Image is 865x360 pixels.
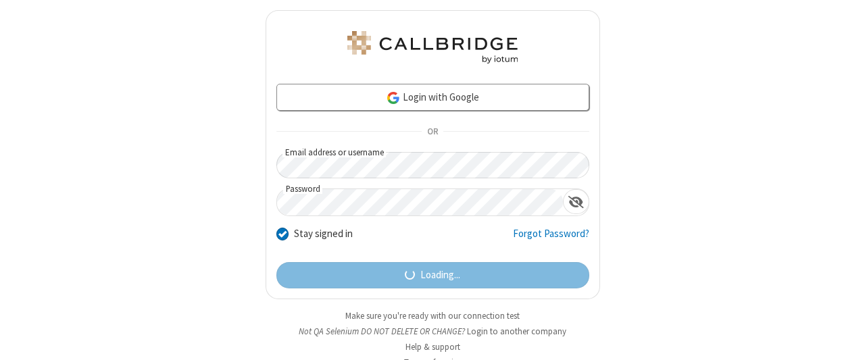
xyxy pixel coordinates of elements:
span: Loading... [420,267,460,283]
input: Password [277,189,563,215]
input: Email address or username [276,152,590,178]
button: Login to another company [467,325,566,338]
a: Login with Google [276,84,589,111]
span: OR [422,122,443,141]
iframe: Chat [831,325,855,351]
button: Loading... [276,262,589,289]
img: QA Selenium DO NOT DELETE OR CHANGE [345,31,520,63]
img: google-icon.png [386,91,401,105]
div: Show password [563,189,589,214]
a: Forgot Password? [513,226,589,252]
label: Stay signed in [294,226,353,242]
a: Help & support [405,341,460,353]
a: Make sure you're ready with our connection test [345,310,520,322]
li: Not QA Selenium DO NOT DELETE OR CHANGE? [266,325,600,338]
